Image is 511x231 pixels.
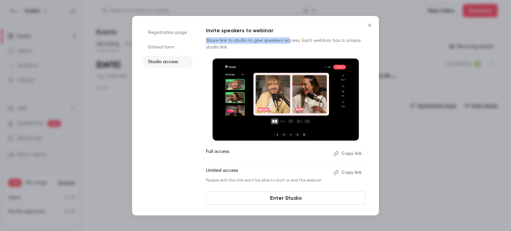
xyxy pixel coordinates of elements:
[206,178,328,183] p: People with this link won't be able to start or end the webinar
[206,191,366,205] a: Enter Studio
[206,148,328,159] p: Full access
[143,27,193,39] li: Registration page
[363,19,376,32] button: Close
[143,41,193,53] li: Embed form
[206,27,366,35] p: Invite speakers to webinar
[213,58,359,141] img: Invite speakers to webinar
[206,167,328,178] p: Limited access
[143,56,193,68] li: Studio access
[206,37,366,51] p: Share link to studio to give speakers access. Each webinar has a unique studio link.
[331,148,366,159] button: Copy link
[331,167,366,178] button: Copy link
